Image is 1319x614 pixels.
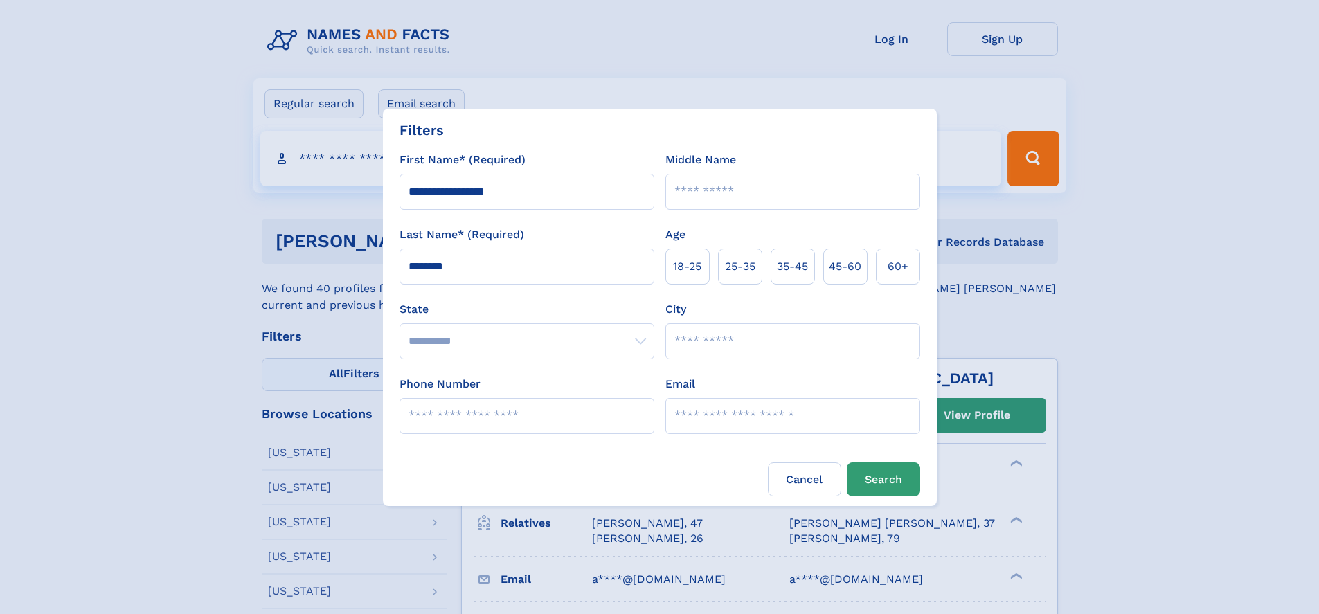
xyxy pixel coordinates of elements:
[665,301,686,318] label: City
[665,226,685,243] label: Age
[665,152,736,168] label: Middle Name
[768,462,841,496] label: Cancel
[725,258,755,275] span: 25‑35
[829,258,861,275] span: 45‑60
[673,258,701,275] span: 18‑25
[400,120,444,141] div: Filters
[400,376,481,392] label: Phone Number
[400,301,654,318] label: State
[777,258,808,275] span: 35‑45
[847,462,920,496] button: Search
[665,376,695,392] label: Email
[400,226,524,243] label: Last Name* (Required)
[888,258,908,275] span: 60+
[400,152,526,168] label: First Name* (Required)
